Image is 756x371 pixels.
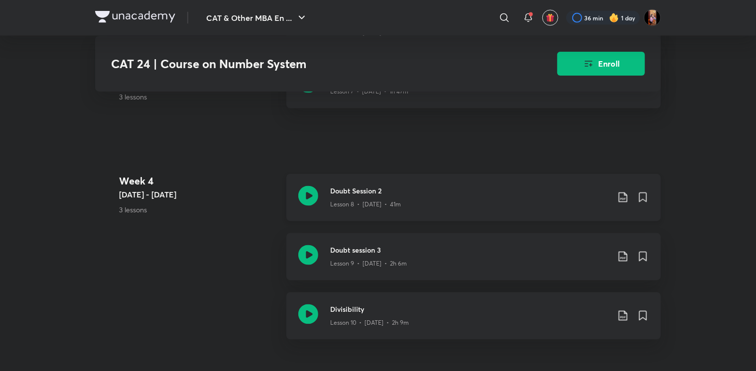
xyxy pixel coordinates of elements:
[330,186,609,196] h3: Doubt Session 2
[119,174,278,189] h4: Week 4
[546,13,555,22] img: avatar
[330,245,609,256] h3: Doubt session 3
[95,11,175,25] a: Company Logo
[286,292,661,352] a: DivisibilityLesson 10 • [DATE] • 2h 9m
[95,11,175,23] img: Company Logo
[119,189,278,201] h5: [DATE] - [DATE]
[557,52,645,76] button: Enroll
[111,57,501,71] h3: CAT 24 | Course on Number System
[200,8,314,28] button: CAT & Other MBA En ...
[330,88,408,96] p: Lesson 7 • [DATE] • 1h 47m
[330,200,401,209] p: Lesson 8 • [DATE] • 41m
[286,174,661,233] a: Doubt Session 2Lesson 8 • [DATE] • 41m
[609,13,619,23] img: streak
[119,205,278,215] p: 3 lessons
[330,319,409,328] p: Lesson 10 • [DATE] • 2h 9m
[542,10,558,26] button: avatar
[286,233,661,292] a: Doubt session 3Lesson 9 • [DATE] • 2h 6m
[644,9,661,26] img: Aayushi Kumari
[330,260,407,269] p: Lesson 9 • [DATE] • 2h 6m
[119,92,278,102] p: 3 lessons
[330,304,609,315] h3: Divisibility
